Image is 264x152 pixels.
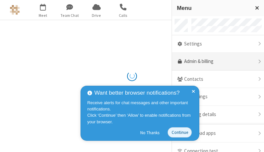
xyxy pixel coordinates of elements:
[137,127,163,138] button: No Thanks
[172,125,264,142] div: Download apps
[87,100,194,125] div: Receive alerts for chat messages and other important notifications. Click ‘Continue’ then ‘Allow’...
[94,89,180,97] span: Want better browser notifications?
[177,5,249,11] h3: Menu
[168,127,192,137] button: Continue
[247,135,259,147] iframe: Chat
[31,13,55,18] span: Meet
[111,13,136,18] span: Calls
[172,106,264,124] div: Meeting details
[10,5,20,15] img: Astra
[172,88,264,106] div: Recordings
[57,13,82,18] span: Team Chat
[172,53,264,71] a: Admin & billing
[172,71,264,88] div: Contacts
[84,13,109,18] span: Drive
[172,35,264,53] div: Settings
